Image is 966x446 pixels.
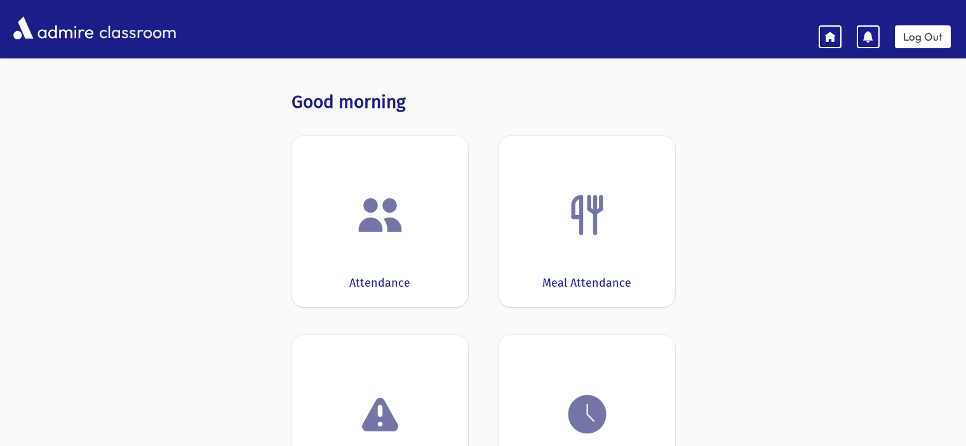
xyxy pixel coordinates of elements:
[563,191,612,239] img: Fork.png
[895,25,951,48] a: Log Out
[356,191,405,239] img: users.png
[563,390,612,438] img: clock.png
[10,13,97,43] img: AdmirePro
[349,275,410,292] div: Attendance
[542,275,631,292] div: Meal Attendance
[356,393,405,441] img: exclamation.png
[292,91,675,113] h3: Good morning
[97,11,177,45] span: classroom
